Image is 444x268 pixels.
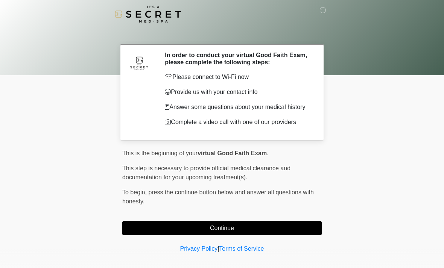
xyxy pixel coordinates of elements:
p: Please connect to Wi-Fi now [165,73,310,82]
a: | [217,245,219,252]
span: This step is necessary to provide official medical clearance and documentation for your upcoming ... [122,165,290,180]
button: Continue [122,221,322,235]
span: To begin, [122,189,148,195]
p: Provide us with your contact info [165,88,310,97]
span: This is the beginning of your [122,150,198,156]
img: Agent Avatar [128,51,151,74]
a: Terms of Service [219,245,264,252]
h2: In order to conduct your virtual Good Faith Exam, please complete the following steps: [165,51,310,66]
p: Answer some questions about your medical history [165,103,310,112]
span: press the continue button below and answer all questions with honesty. [122,189,314,204]
img: It's A Secret Med Spa Logo [115,6,181,23]
a: Privacy Policy [180,245,218,252]
h1: ‎ ‎ [117,27,327,41]
strong: virtual Good Faith Exam [198,150,267,156]
p: Complete a video call with one of our providers [165,118,310,127]
span: . [267,150,268,156]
